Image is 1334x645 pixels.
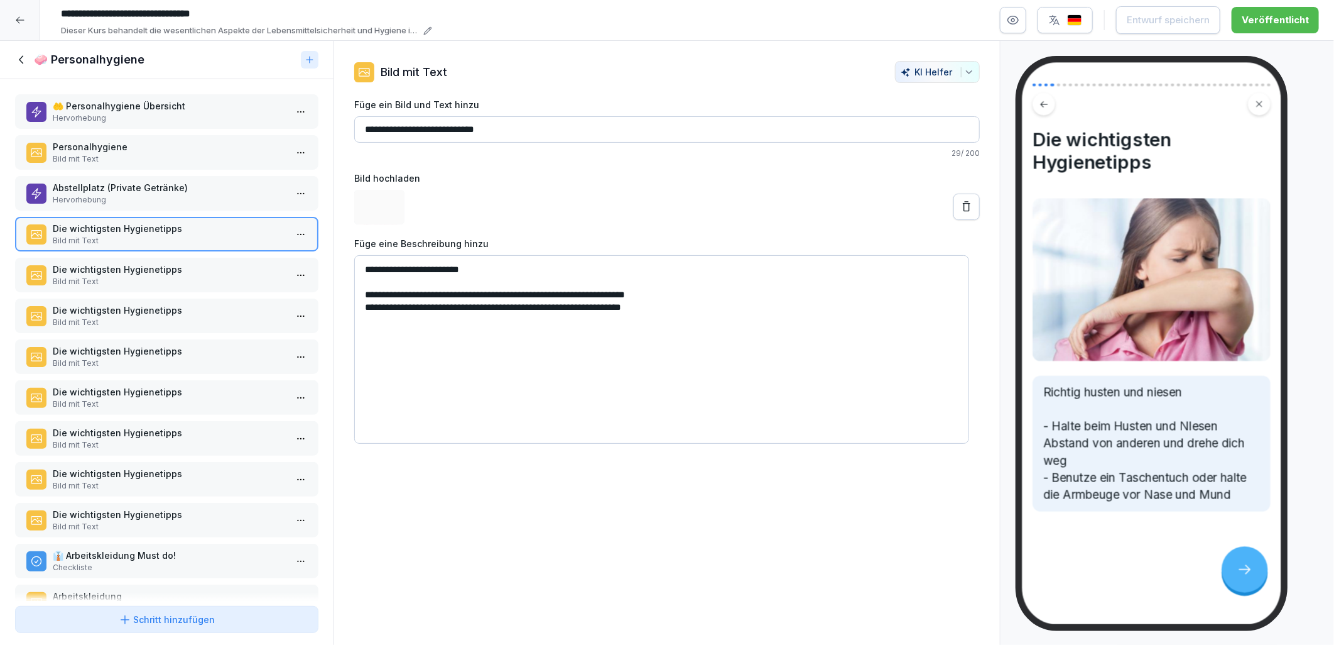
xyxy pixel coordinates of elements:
[53,549,286,562] p: 👔 Arbeitskleidung Must do!
[53,222,286,235] p: Die wichtigsten Hygienetipps
[895,61,980,83] button: KI Helfer
[53,304,286,317] p: Die wichtigsten Hygienetipps
[53,508,286,521] p: Die wichtigsten Hygienetipps
[15,544,318,578] div: 👔 Arbeitskleidung Must do!Checkliste
[1232,7,1319,33] button: Veröffentlicht
[53,276,286,287] p: Bild mit Text
[1116,6,1220,34] button: Entwurf speichern
[15,339,318,374] div: Die wichtigsten HygienetippsBild mit Text
[53,235,286,246] p: Bild mit Text
[15,606,318,633] button: Schritt hinzufügen
[15,380,318,415] div: Die wichtigsten HygienetippsBild mit Text
[53,358,286,369] p: Bild mit Text
[53,467,286,480] p: Die wichtigsten Hygienetipps
[354,148,980,159] p: 29 / 200
[15,94,318,129] div: 🤲 Personalhygiene ÜbersichtHervorhebung
[15,462,318,497] div: Die wichtigsten HygienetippsBild mit Text
[53,562,286,573] p: Checkliste
[34,52,144,67] h1: 🧼 Personalhygiene
[53,194,286,206] p: Hervorhebung
[354,98,980,111] label: Füge ein Bild und Text hinzu
[354,237,980,250] label: Füge eine Beschreibung hinzu
[15,258,318,292] div: Die wichtigsten HygienetippsBild mit Text
[15,217,318,251] div: Die wichtigsten HygienetippsBild mit Text
[381,63,447,80] p: Bild mit Text
[53,439,286,451] p: Bild mit Text
[61,25,420,37] p: Dieser Kurs behandelt die wesentlichen Aspekte der Lebensmittelsicherheit und Hygiene in der Gast...
[15,503,318,537] div: Die wichtigsten HygienetippsBild mit Text
[1033,199,1271,362] img: Bild und Text Vorschau
[1033,128,1271,173] h4: Die wichtigsten Hygienetipps
[1242,13,1309,27] div: Veröffentlicht
[53,385,286,399] p: Die wichtigsten Hygienetipps
[1067,14,1082,26] img: de.svg
[53,399,286,410] p: Bild mit Text
[53,317,286,328] p: Bild mit Text
[119,613,215,626] div: Schritt hinzufügen
[53,426,286,439] p: Die wichtigsten Hygienetipps
[901,67,974,77] div: KI Helfer
[1127,13,1210,27] div: Entwurf speichern
[53,345,286,358] p: Die wichtigsten Hygienetipps
[1043,384,1260,504] p: Richtig husten und niesen - Halte beim Husten und NIesen Abstand von anderen und drehe dich weg -...
[53,99,286,113] p: 🤲 Personalhygiene Übersicht
[53,113,286,124] p: Hervorhebung
[53,153,286,165] p: Bild mit Text
[354,172,980,185] label: Bild hochladen
[15,585,318,619] div: ArbeitskleidungBild mit Text
[53,140,286,153] p: Personalhygiene
[53,263,286,276] p: Die wichtigsten Hygienetipps
[53,181,286,194] p: Abstellplatz (Private Getränke)
[15,176,318,211] div: Abstellplatz (Private Getränke)Hervorhebung
[15,421,318,456] div: Die wichtigsten HygienetippsBild mit Text
[15,135,318,170] div: PersonalhygieneBild mit Text
[53,521,286,532] p: Bild mit Text
[53,480,286,492] p: Bild mit Text
[15,299,318,333] div: Die wichtigsten HygienetippsBild mit Text
[53,590,286,603] p: Arbeitskleidung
